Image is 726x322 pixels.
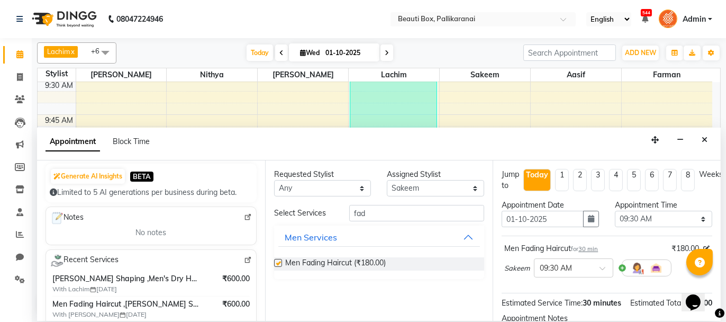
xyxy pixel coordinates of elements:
div: Today [526,169,548,181]
button: ADD NEW [622,46,659,60]
div: 9:45 AM [43,115,76,126]
input: Search by service name [349,205,484,221]
div: Select Services [266,208,342,219]
button: Close [697,132,712,148]
span: Men Fading Haircut (₹180.00) [285,257,386,271]
span: Appointment [46,132,100,151]
li: 6 [645,169,659,191]
span: Block Time [113,137,150,146]
span: Sakeem [440,68,530,82]
li: 4 [609,169,623,191]
span: Lachim [47,47,70,56]
span: BETA [130,172,153,182]
span: 544 [641,9,652,16]
span: Notes [50,211,84,225]
span: With [PERSON_NAME] [DATE] [52,310,185,319]
img: logo [27,4,99,34]
span: ₹180.00 [671,243,699,254]
div: Appointment Time [615,200,712,211]
span: Estimated Service Time: [502,298,583,308]
span: Today [247,44,273,61]
li: 5 [627,169,641,191]
span: 30 min [578,245,598,253]
div: Weeks [699,169,723,180]
a: 544 [642,14,648,24]
input: Search Appointment [523,44,616,61]
div: Assigned Stylist [387,169,484,180]
input: yyyy-mm-dd [502,211,584,227]
span: With Lachim [DATE] [52,284,185,294]
img: Hairdresser.png [631,262,643,274]
span: Nithya [167,68,257,82]
span: Recent Services [50,254,119,267]
span: ₹600.00 [222,299,250,310]
div: Stylist [38,68,76,79]
span: Lachim [349,68,439,82]
span: Wed [297,49,322,57]
span: ₹600.00 [222,273,250,284]
li: 7 [663,169,677,191]
span: [PERSON_NAME] Shaping ,Men's Dry Hair Cut ,[PERSON_NAME] Shaping ,Men's Dry Hair Cut [52,273,200,284]
span: 30 minutes [583,298,621,308]
span: No notes [135,227,166,238]
span: Sakeem [504,263,530,274]
div: Men Services [285,231,337,244]
li: 8 [681,169,695,191]
b: 08047224946 [116,4,163,34]
span: Admin [683,14,706,25]
div: Jump to [502,169,519,191]
small: for [571,245,598,253]
img: Admin [659,10,677,28]
span: [PERSON_NAME] [258,68,348,82]
div: 9:30 AM [43,80,76,91]
li: 2 [573,169,587,191]
li: 1 [555,169,569,191]
img: Interior.png [650,262,663,274]
span: [PERSON_NAME] [76,68,167,82]
div: Requested Stylist [274,169,371,180]
span: Men Fading Haircut ,[PERSON_NAME] Shaping ,Men Fading Haircut ,[PERSON_NAME] Shaping [52,299,200,310]
i: Edit price [703,246,710,252]
iframe: chat widget [682,280,715,311]
span: Farman [622,68,712,82]
div: Men Fading Haircut [504,243,598,254]
span: ADD NEW [625,49,656,57]
div: Appointment Date [502,200,599,211]
div: Limited to 5 AI generations per business during beta. [50,187,252,198]
button: Men Services [278,228,480,247]
span: Aasif [531,68,621,82]
a: x [70,47,75,56]
span: +6 [91,47,107,55]
li: 3 [591,169,605,191]
input: 2025-10-01 [322,45,375,61]
button: Generate AI Insights [51,169,125,184]
span: Estimated Total: [630,298,684,308]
